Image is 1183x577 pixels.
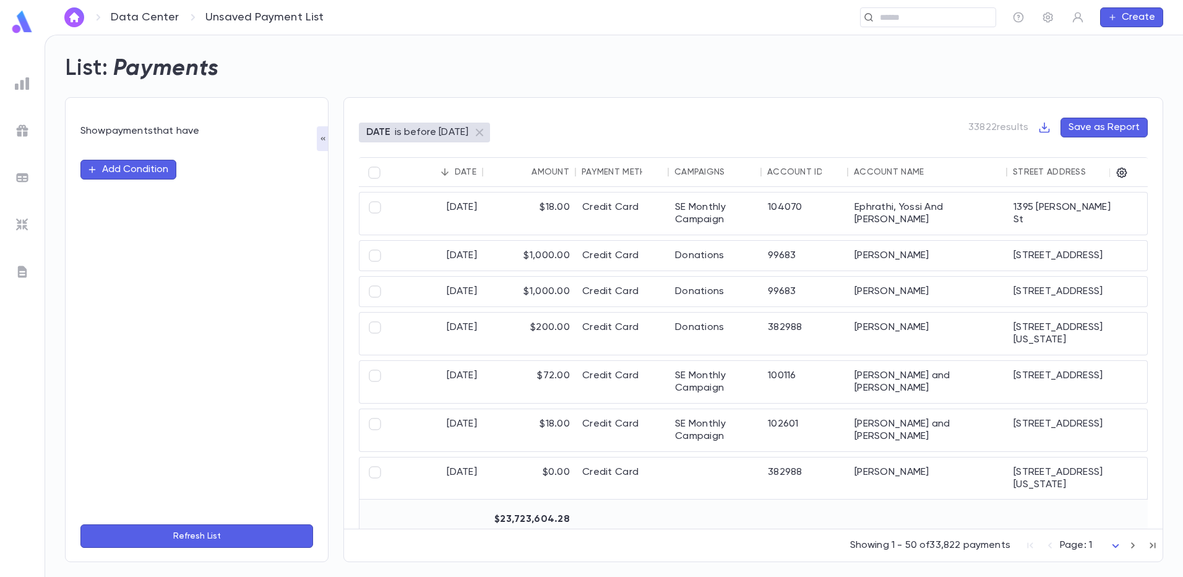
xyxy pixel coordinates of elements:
div: [DATE] [390,193,483,235]
div: [DATE] [390,409,483,451]
div: DATEis before [DATE] [359,123,490,142]
div: Credit Card [576,313,669,355]
p: Unsaved Payment List [205,11,324,24]
div: [PERSON_NAME] [848,277,1007,306]
div: [STREET_ADDRESS][US_STATE] [1007,313,1127,355]
div: Donations [669,313,762,355]
div: 382988 [762,313,848,355]
button: Refresh List [80,524,313,548]
div: $1,000.00 [483,277,576,306]
div: $23,723,604.28 [483,505,576,534]
div: Credit Card [576,241,669,271]
div: [PERSON_NAME] [848,313,1007,355]
div: [STREET_ADDRESS] [1007,361,1127,403]
div: 104070 [762,193,848,235]
div: [STREET_ADDRESS] [1007,277,1127,306]
p: 33822 results [968,121,1028,134]
div: Credit Card [576,277,669,306]
div: [PERSON_NAME] and [PERSON_NAME] [848,361,1007,403]
img: reports_grey.c525e4749d1bce6a11f5fe2a8de1b229.svg [15,76,30,91]
div: [STREET_ADDRESS][US_STATE] [1007,458,1127,500]
button: Save as Report [1060,118,1148,137]
h2: Payments [113,55,219,82]
a: Data Center [111,11,179,24]
div: SE Monthly Campaign [669,409,762,451]
div: Street Address [1013,167,1086,177]
div: [PERSON_NAME] and [PERSON_NAME] [848,409,1007,451]
div: $1,000.00 [483,241,576,271]
div: SE Monthly Campaign [669,361,762,403]
div: Account ID [767,167,823,177]
div: [DATE] [390,277,483,306]
div: [PERSON_NAME] [848,241,1007,271]
button: Sort [642,162,662,182]
p: Showing 1 - 50 of 33,822 payments [850,539,1010,552]
div: 100116 [762,361,848,403]
img: batches_grey.339ca447c9d9533ef1741baa751efc33.svg [15,170,30,185]
div: 102601 [762,409,848,451]
div: Donations [669,241,762,271]
div: Campaigns [674,167,725,177]
div: Date [455,167,476,177]
div: 1395 [PERSON_NAME] St [1007,193,1127,235]
div: Amount [531,167,569,177]
span: Page: 1 [1060,540,1092,550]
div: [DATE] [390,458,483,500]
div: 99683 [762,277,848,306]
div: Donations [669,277,762,306]
button: Sort [822,162,841,182]
button: Create [1100,7,1163,27]
img: imports_grey.530a8a0e642e233f2baf0ef88e8c9fcb.svg [15,217,30,232]
div: $18.00 [483,193,576,235]
button: Sort [435,162,455,182]
div: [PERSON_NAME] [848,458,1007,500]
div: Account Name [854,167,924,177]
p: DATE [366,126,391,139]
div: Credit Card [576,193,669,235]
div: 382988 [762,458,848,500]
div: [DATE] [390,361,483,403]
img: campaigns_grey.99e729a5f7ee94e3726e6486bddda8f1.svg [15,123,30,138]
img: home_white.a664292cf8c1dea59945f0da9f25487c.svg [67,12,82,22]
button: Sort [924,162,944,182]
button: Sort [725,162,745,182]
button: Sort [1086,162,1106,182]
div: Credit Card [576,409,669,451]
h2: List: [65,55,108,82]
div: 99683 [762,241,848,271]
div: Payment Method [582,167,660,177]
p: Show payments that have [80,125,313,137]
div: [STREET_ADDRESS] [1007,241,1127,271]
div: Credit Card [576,361,669,403]
div: $200.00 [483,313,576,355]
div: $72.00 [483,361,576,403]
div: [STREET_ADDRESS] [1007,409,1127,451]
div: [DATE] [390,241,483,271]
img: logo [10,10,35,34]
div: Credit Card [576,458,669,500]
button: Sort [512,162,531,182]
div: $0.00 [483,458,576,500]
div: SE Monthly Campaign [669,193,762,235]
p: is before [DATE] [395,126,469,139]
div: $18.00 [483,409,576,451]
div: [DATE] [390,313,483,355]
div: Page: 1 [1060,536,1123,555]
button: Add Condition [80,160,176,180]
div: Ephrathi, Yossi And [PERSON_NAME] [848,193,1007,235]
img: letters_grey.7941b92b52307dd3b8a917253454ce1c.svg [15,264,30,279]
